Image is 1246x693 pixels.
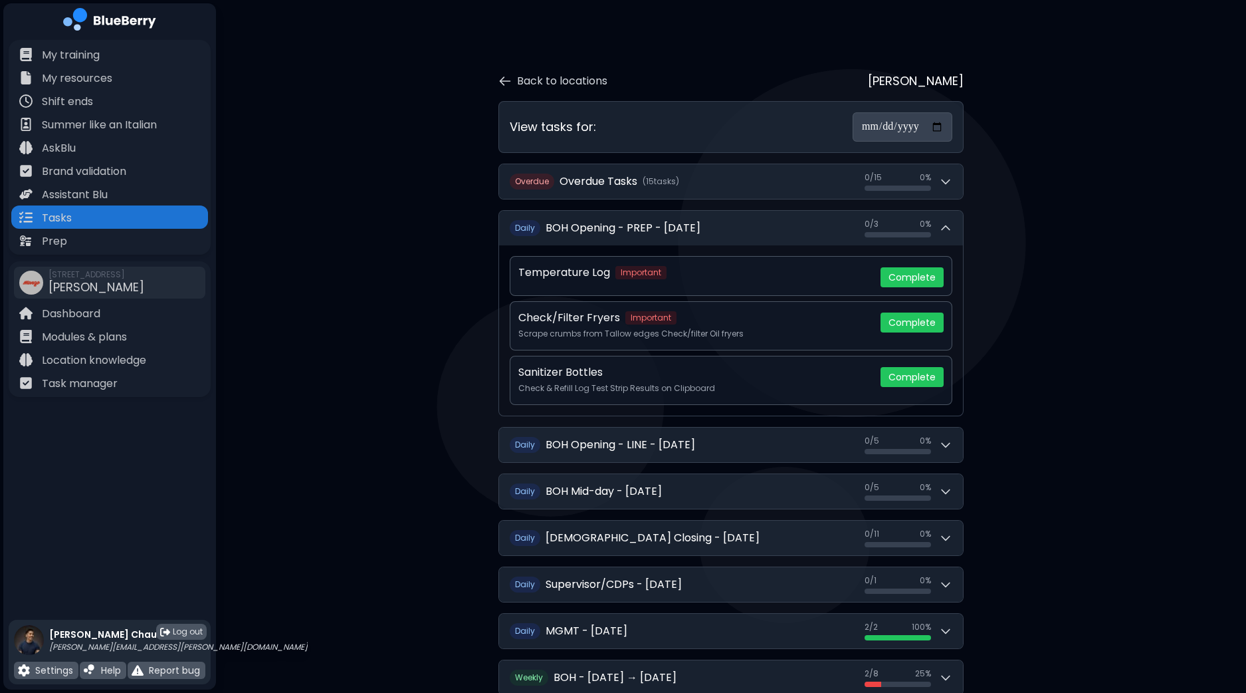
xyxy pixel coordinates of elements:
[499,614,963,648] button: DailyMGMT - [DATE]2/2100%
[920,529,931,539] span: 0 %
[510,670,548,686] span: Weekly
[132,664,144,676] img: file icon
[49,642,308,652] p: [PERSON_NAME][EMAIL_ADDRESS][PERSON_NAME][DOMAIN_NAME]
[865,529,879,539] span: 0 / 11
[518,329,870,339] p: Scrape crumbs from Tallow edges Check/filter Oil fryers
[510,437,540,453] span: Daily
[546,623,627,639] h2: MGMT - [DATE]
[518,265,610,281] p: Temperature Log
[865,482,879,493] span: 0 / 5
[510,118,596,136] h3: View tasks for:
[865,668,879,679] span: 2 / 8
[19,141,33,154] img: file icon
[865,436,879,446] span: 0 / 5
[19,271,43,295] img: company thumbnail
[510,174,554,190] span: Overdue
[546,530,760,546] h2: [DEMOGRAPHIC_DATA] Closing - [DATE]
[42,352,146,368] p: Location knowledge
[19,353,33,366] img: file icon
[865,172,882,183] span: 0 / 15
[499,521,963,555] button: Daily[DEMOGRAPHIC_DATA] Closing - [DATE]0/110%
[160,627,170,637] img: logout
[42,306,100,322] p: Dashboard
[19,94,33,108] img: file icon
[518,310,620,326] p: Check/Filter Fryers
[881,367,944,387] button: Complete
[920,436,931,446] span: 0 %
[42,329,127,345] p: Modules & plans
[546,220,700,236] h2: BOH Opening - PREP - [DATE]
[499,164,963,199] button: OverdueOverdue Tasks(15tasks)0/150%
[865,622,878,632] span: 2 / 2
[42,47,100,63] p: My training
[84,664,96,676] img: file icon
[499,428,963,462] button: DailyBOH Opening - LINE - [DATE]0/50%
[42,376,118,392] p: Task manager
[518,383,870,394] p: Check & Refill Log Test Strip Results on Clipboard
[19,118,33,131] img: file icon
[868,72,964,90] p: [PERSON_NAME]
[19,164,33,178] img: file icon
[615,266,667,279] span: Important
[173,626,203,637] span: Log out
[915,668,931,679] span: 25 %
[560,174,637,190] h2: Overdue Tasks
[19,330,33,343] img: file icon
[920,482,931,493] span: 0 %
[19,71,33,84] img: file icon
[42,233,67,249] p: Prep
[920,575,931,586] span: 0 %
[19,211,33,224] img: file icon
[499,211,963,245] button: DailyBOH Opening - PREP - [DATE]0/30%
[42,187,108,203] p: Assistant Blu
[510,220,540,236] span: Daily
[625,311,676,325] span: Important
[499,567,963,602] button: DailySupervisor/CDPs - [DATE]0/10%
[42,117,157,133] p: Summer like an Italian
[149,664,200,676] p: Report bug
[49,279,144,295] span: [PERSON_NAME]
[510,623,540,639] span: Daily
[63,8,156,35] img: company logo
[101,664,121,676] p: Help
[19,307,33,320] img: file icon
[498,73,607,89] button: Back to locations
[510,484,540,499] span: Daily
[14,625,44,668] img: profile photo
[42,70,112,86] p: My resources
[865,575,877,586] span: 0 / 1
[35,664,73,676] p: Settings
[19,376,33,390] img: file icon
[865,219,879,229] span: 0 / 3
[19,234,33,247] img: file icon
[920,172,931,183] span: 0 %
[19,48,33,61] img: file icon
[881,267,944,287] button: Complete
[546,484,662,499] h2: BOH Mid-day - [DATE]
[643,176,679,187] span: ( 15 task s )
[546,577,682,593] h2: Supervisor/CDPs - [DATE]
[42,140,76,156] p: AskBlu
[18,664,30,676] img: file icon
[881,313,944,333] button: Complete
[554,670,676,686] h2: BOH - [DATE] → [DATE]
[19,188,33,201] img: file icon
[42,94,93,110] p: Shift ends
[49,628,308,640] p: [PERSON_NAME] Chau
[920,219,931,229] span: 0 %
[42,210,72,226] p: Tasks
[546,437,695,453] h2: BOH Opening - LINE - [DATE]
[510,577,540,593] span: Daily
[42,164,126,180] p: Brand validation
[912,622,931,632] span: 100 %
[499,474,963,509] button: DailyBOH Mid-day - [DATE]0/50%
[49,269,144,280] span: [STREET_ADDRESS]
[510,530,540,546] span: Daily
[518,364,603,380] p: Sanitizer Bottles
